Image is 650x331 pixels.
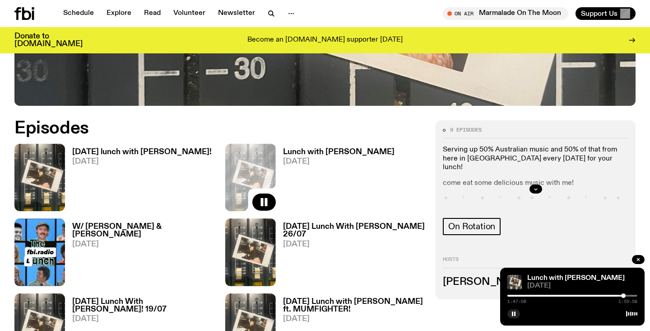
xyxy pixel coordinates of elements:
[72,315,214,323] span: [DATE]
[618,299,637,304] span: 1:59:58
[283,298,425,313] h3: [DATE] Lunch with [PERSON_NAME] ft. MUMFIGHTER!
[58,7,99,20] a: Schedule
[168,7,211,20] a: Volunteer
[225,218,276,286] img: A polaroid of Ella Avni in the studio on top of the mixer which is also located in the studio.
[576,7,636,20] button: Support Us
[65,148,212,211] a: [DATE] lunch with [PERSON_NAME]![DATE]
[283,158,395,165] span: [DATE]
[507,299,526,304] span: 1:47:06
[14,144,65,211] img: A polaroid of Ella Avni in the studio on top of the mixer which is also located in the studio.
[276,223,425,286] a: [DATE] Lunch With [PERSON_NAME] 26/07[DATE]
[283,241,425,248] span: [DATE]
[139,7,166,20] a: Read
[72,298,214,313] h3: [DATE] Lunch With [PERSON_NAME]! 19/07
[65,223,214,286] a: W/ [PERSON_NAME] & [PERSON_NAME][DATE]
[443,257,628,268] h2: Hosts
[72,223,214,238] h3: W/ [PERSON_NAME] & [PERSON_NAME]
[443,146,628,172] p: Serving up 50% Australian music and 50% of that from here in [GEOGRAPHIC_DATA] every [DATE] for y...
[213,7,260,20] a: Newsletter
[72,158,212,165] span: [DATE]
[101,7,137,20] a: Explore
[72,148,212,156] h3: [DATE] lunch with [PERSON_NAME]!
[581,9,617,18] span: Support Us
[527,274,625,282] a: Lunch with [PERSON_NAME]
[247,36,403,44] p: Become an [DOMAIN_NAME] supporter [DATE]
[14,33,83,48] h3: Donate to [DOMAIN_NAME]
[283,223,425,238] h3: [DATE] Lunch With [PERSON_NAME] 26/07
[443,218,501,235] a: On Rotation
[527,283,637,289] span: [DATE]
[283,148,395,156] h3: Lunch with [PERSON_NAME]
[283,315,425,323] span: [DATE]
[14,120,425,137] h2: Episodes
[443,277,628,287] h3: [PERSON_NAME]
[450,128,482,132] span: 9 episodes
[507,275,522,289] img: A polaroid of Ella Avni in the studio on top of the mixer which is also located in the studio.
[72,241,214,248] span: [DATE]
[443,7,568,20] button: On AirMarmalade On The Moon
[276,148,395,211] a: Lunch with [PERSON_NAME][DATE]
[448,222,495,232] span: On Rotation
